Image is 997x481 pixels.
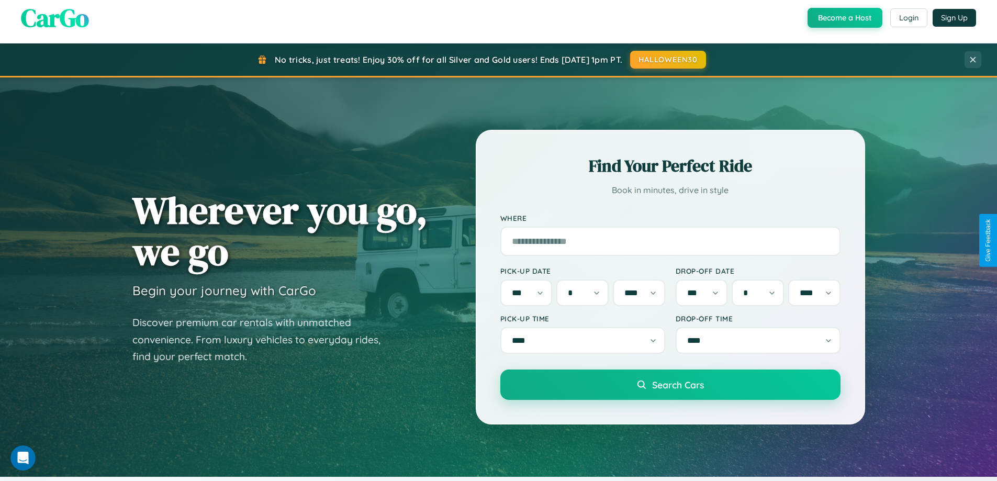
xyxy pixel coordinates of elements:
div: Give Feedback [984,219,992,262]
button: Search Cars [500,370,841,400]
h1: Wherever you go, we go [132,189,428,272]
label: Where [500,214,841,222]
span: Search Cars [652,379,704,390]
label: Drop-off Date [676,266,841,275]
span: CarGo [21,1,89,35]
p: Book in minutes, drive in style [500,183,841,198]
button: Become a Host [808,8,882,28]
h2: Find Your Perfect Ride [500,154,841,177]
button: Sign Up [933,9,976,27]
p: Discover premium car rentals with unmatched convenience. From luxury vehicles to everyday rides, ... [132,314,394,365]
label: Pick-up Date [500,266,665,275]
span: No tricks, just treats! Enjoy 30% off for all Silver and Gold users! Ends [DATE] 1pm PT. [275,54,622,65]
iframe: Intercom live chat [10,445,36,471]
button: Login [890,8,927,27]
label: Pick-up Time [500,314,665,323]
h3: Begin your journey with CarGo [132,283,316,298]
label: Drop-off Time [676,314,841,323]
button: HALLOWEEN30 [630,51,706,69]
